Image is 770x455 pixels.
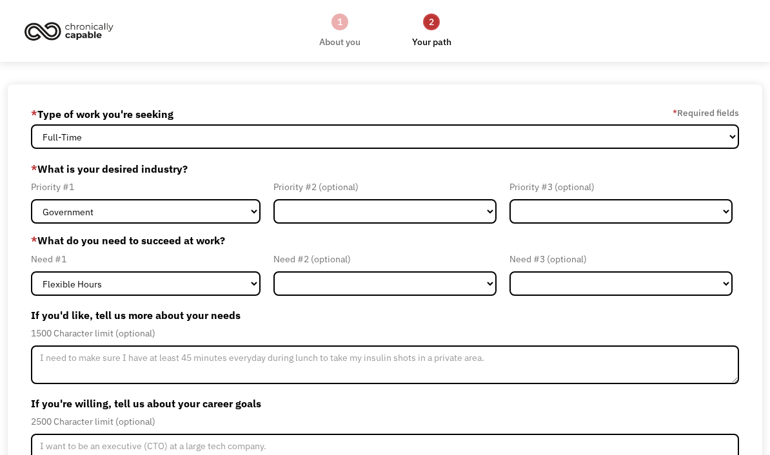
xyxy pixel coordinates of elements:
label: If you're willing, tell us about your career goals [31,393,739,414]
div: Need #1 [31,251,261,267]
div: Priority #1 [31,179,261,195]
label: What do you need to succeed at work? [31,233,739,248]
img: Chronically Capable logo [21,17,117,45]
div: Need #2 (optional) [273,251,497,267]
label: What is your desired industry? [31,159,739,179]
div: About you [319,34,360,50]
label: Type of work you're seeking [31,104,173,124]
div: 2 [423,14,440,30]
label: Required fields [673,105,739,121]
a: 2Your path [412,12,451,50]
a: 1About you [319,12,360,50]
div: Priority #2 (optional) [273,179,497,195]
label: If you'd like, tell us more about your needs [31,305,739,325]
div: Priority #3 (optional) [509,179,733,195]
div: Need #3 (optional) [509,251,733,267]
div: 2500 Character limit (optional) [31,414,739,429]
div: Your path [412,34,451,50]
div: 1500 Character limit (optional) [31,325,739,341]
div: 1 [331,14,348,30]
